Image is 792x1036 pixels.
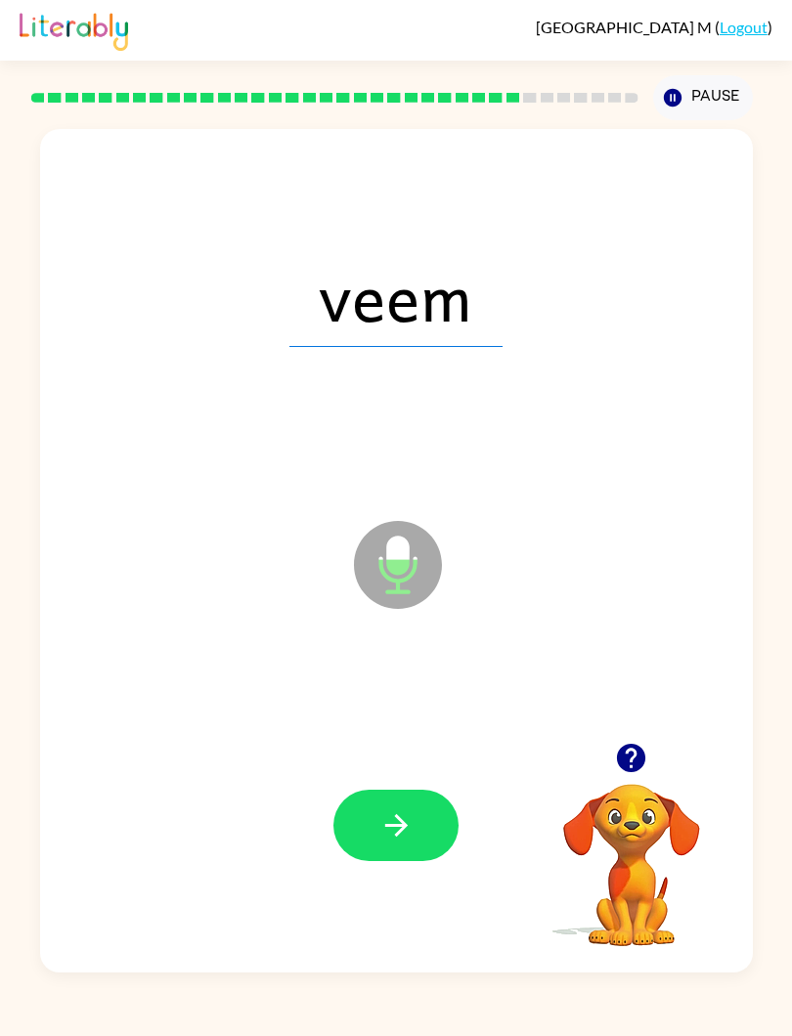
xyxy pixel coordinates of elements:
[720,18,768,36] a: Logout
[20,8,128,51] img: Literably
[289,245,503,347] span: veem
[534,754,729,949] video: Your browser must support playing .mp4 files to use Literably. Please try using another browser.
[653,75,753,120] button: Pause
[536,18,772,36] div: ( )
[536,18,715,36] span: [GEOGRAPHIC_DATA] M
